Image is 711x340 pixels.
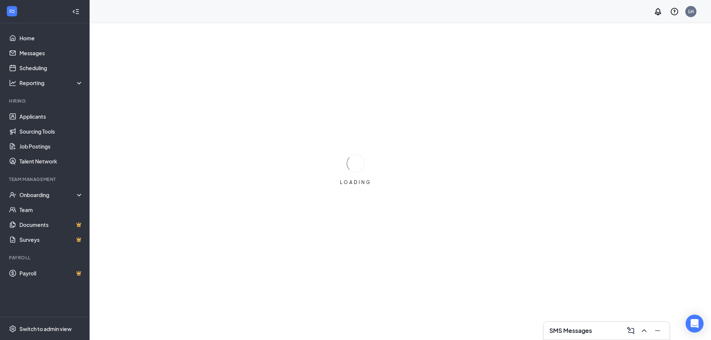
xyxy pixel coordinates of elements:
[19,325,72,333] div: Switch to admin view
[19,202,83,217] a: Team
[19,60,83,75] a: Scheduling
[19,79,84,87] div: Reporting
[654,7,662,16] svg: Notifications
[72,8,79,15] svg: Collapse
[549,327,592,335] h3: SMS Messages
[19,109,83,124] a: Applicants
[9,191,16,199] svg: UserCheck
[19,31,83,46] a: Home
[19,232,83,247] a: SurveysCrown
[686,315,704,333] div: Open Intercom Messenger
[640,326,649,335] svg: ChevronUp
[688,8,694,15] div: LH
[19,154,83,169] a: Talent Network
[19,46,83,60] a: Messages
[670,7,679,16] svg: QuestionInfo
[19,139,83,154] a: Job Postings
[19,191,77,199] div: Onboarding
[652,325,664,337] button: Minimize
[653,326,662,335] svg: Minimize
[625,325,637,337] button: ComposeMessage
[337,179,374,185] div: LOADING
[638,325,650,337] button: ChevronUp
[9,176,82,183] div: Team Management
[9,98,82,104] div: Hiring
[9,325,16,333] svg: Settings
[9,79,16,87] svg: Analysis
[626,326,635,335] svg: ComposeMessage
[8,7,16,15] svg: WorkstreamLogo
[19,217,83,232] a: DocumentsCrown
[19,266,83,281] a: PayrollCrown
[19,124,83,139] a: Sourcing Tools
[9,255,82,261] div: Payroll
